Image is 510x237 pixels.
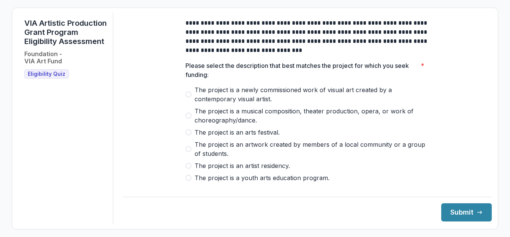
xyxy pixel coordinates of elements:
h2: Foundation - VIA Art Fund [24,50,62,65]
span: The project is a newly commissioned work of visual art created by a contemporary visual artist. [195,85,429,104]
span: Eligibility Quiz [28,71,65,77]
p: Please select the description that best matches the project for which you seek funding: [185,61,418,79]
h1: VIA Artistic Production Grant Program Eligibility Assessment [24,19,107,46]
span: The project is a youth arts education program. [195,173,329,182]
span: The project is a musical composition, theater production, opera, or work of choreography/dance. [195,107,429,125]
button: Submit [441,203,492,221]
span: The project is an artwork created by members of a local community or a group of students. [195,140,429,158]
span: The project is an artist residency. [195,161,290,170]
span: The project is an arts festival. [195,128,280,137]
